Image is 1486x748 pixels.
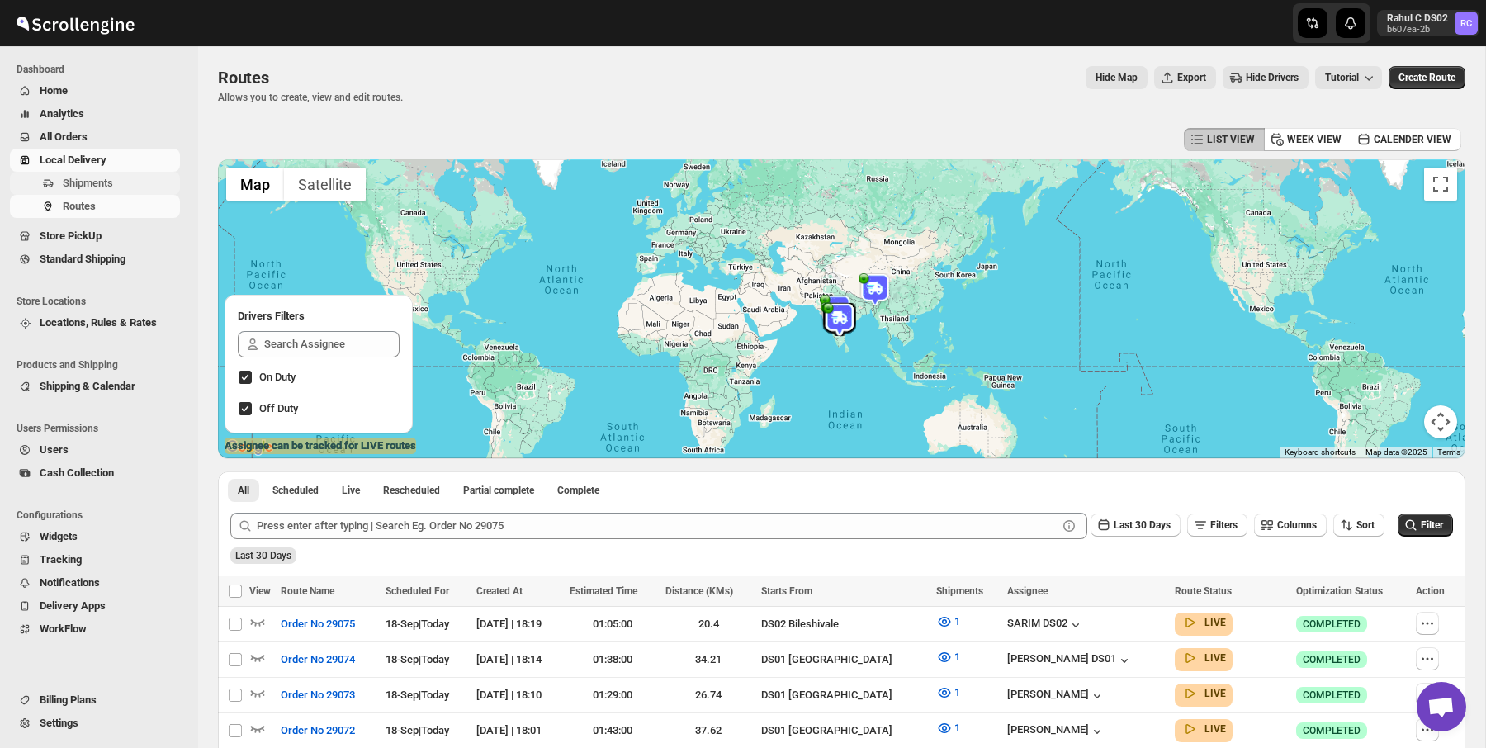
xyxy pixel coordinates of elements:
[226,168,284,201] button: Show street map
[1254,514,1327,537] button: Columns
[1086,66,1148,89] button: Map action label
[281,585,334,597] span: Route Name
[40,84,68,97] span: Home
[386,585,449,597] span: Scheduled For
[10,712,180,735] button: Settings
[1204,723,1226,735] b: LIVE
[1285,447,1356,458] button: Keyboard shortcuts
[1204,652,1226,664] b: LIVE
[1181,685,1226,702] button: LIVE
[383,484,440,497] span: Rescheduled
[665,722,751,739] div: 37.62
[40,466,114,479] span: Cash Collection
[264,331,400,357] input: Search Assignee
[1181,650,1226,666] button: LIVE
[259,402,298,414] span: Off Duty
[1007,585,1048,597] span: Assignee
[1207,133,1255,146] span: LIST VIEW
[1177,71,1206,84] span: Export
[1264,128,1351,151] button: WEEK VIEW
[1154,66,1216,89] button: Export
[10,172,180,195] button: Shipments
[1287,133,1342,146] span: WEEK VIEW
[761,585,812,597] span: Starts From
[761,616,926,632] div: DS02 Bileshivale
[1437,447,1460,457] a: Terms (opens in new tab)
[1223,66,1309,89] button: Hide Drivers
[272,484,319,497] span: Scheduled
[1303,689,1361,702] span: COMPLETED
[10,102,180,125] button: Analytics
[10,462,180,485] button: Cash Collection
[40,316,157,329] span: Locations, Rules & Rates
[271,717,365,744] button: Order No 29072
[1187,514,1247,537] button: Filters
[476,722,560,739] div: [DATE] | 18:01
[40,623,87,635] span: WorkFlow
[1416,585,1445,597] span: Action
[40,576,100,589] span: Notifications
[257,513,1058,539] input: Press enter after typing | Search Eg. Order No 29075
[10,438,180,462] button: Users
[463,484,534,497] span: Partial complete
[40,530,78,542] span: Widgets
[1365,447,1427,457] span: Map data ©2025
[1333,514,1384,537] button: Sort
[1377,10,1479,36] button: User menu
[342,484,360,497] span: Live
[761,722,926,739] div: DS01 [GEOGRAPHIC_DATA]
[1356,519,1375,531] span: Sort
[238,484,249,497] span: All
[235,550,291,561] span: Last 30 Days
[10,195,180,218] button: Routes
[40,694,97,706] span: Billing Plans
[1114,519,1171,531] span: Last 30 Days
[40,253,125,265] span: Standard Shipping
[570,585,637,597] span: Estimated Time
[926,715,970,741] button: 1
[954,651,960,663] span: 1
[40,107,84,120] span: Analytics
[570,616,655,632] div: 01:05:00
[1417,682,1466,731] div: Open chat
[386,724,449,736] span: 18-Sep | Today
[1204,688,1226,699] b: LIVE
[1296,585,1383,597] span: Optimization Status
[665,687,751,703] div: 26.74
[284,168,366,201] button: Show satellite imagery
[281,651,355,668] span: Order No 29074
[222,437,277,458] a: Open this area in Google Maps (opens a new window)
[386,689,449,701] span: 18-Sep | Today
[1096,71,1138,84] span: Hide Map
[228,479,259,502] button: All routes
[386,618,449,630] span: 18-Sep | Today
[10,375,180,398] button: Shipping & Calendar
[1007,723,1105,740] button: [PERSON_NAME]
[1246,71,1299,84] span: Hide Drivers
[926,608,970,635] button: 1
[10,689,180,712] button: Billing Plans
[476,651,560,668] div: [DATE] | 18:14
[40,599,106,612] span: Delivery Apps
[40,154,106,166] span: Local Delivery
[1398,514,1453,537] button: Filter
[238,308,400,324] h2: Drivers Filters
[17,358,187,372] span: Products and Shipping
[665,585,733,597] span: Distance (KMs)
[13,2,137,44] img: ScrollEngine
[1455,12,1478,35] span: Rahul C DS02
[1303,653,1361,666] span: COMPLETED
[10,594,180,618] button: Delivery Apps
[1460,18,1472,29] text: RC
[1181,614,1226,631] button: LIVE
[1007,688,1105,704] button: [PERSON_NAME]
[954,686,960,698] span: 1
[40,553,82,566] span: Tracking
[10,311,180,334] button: Locations, Rules & Rates
[222,437,277,458] img: Google
[570,651,655,668] div: 01:38:00
[218,68,269,88] span: Routes
[1424,405,1457,438] button: Map camera controls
